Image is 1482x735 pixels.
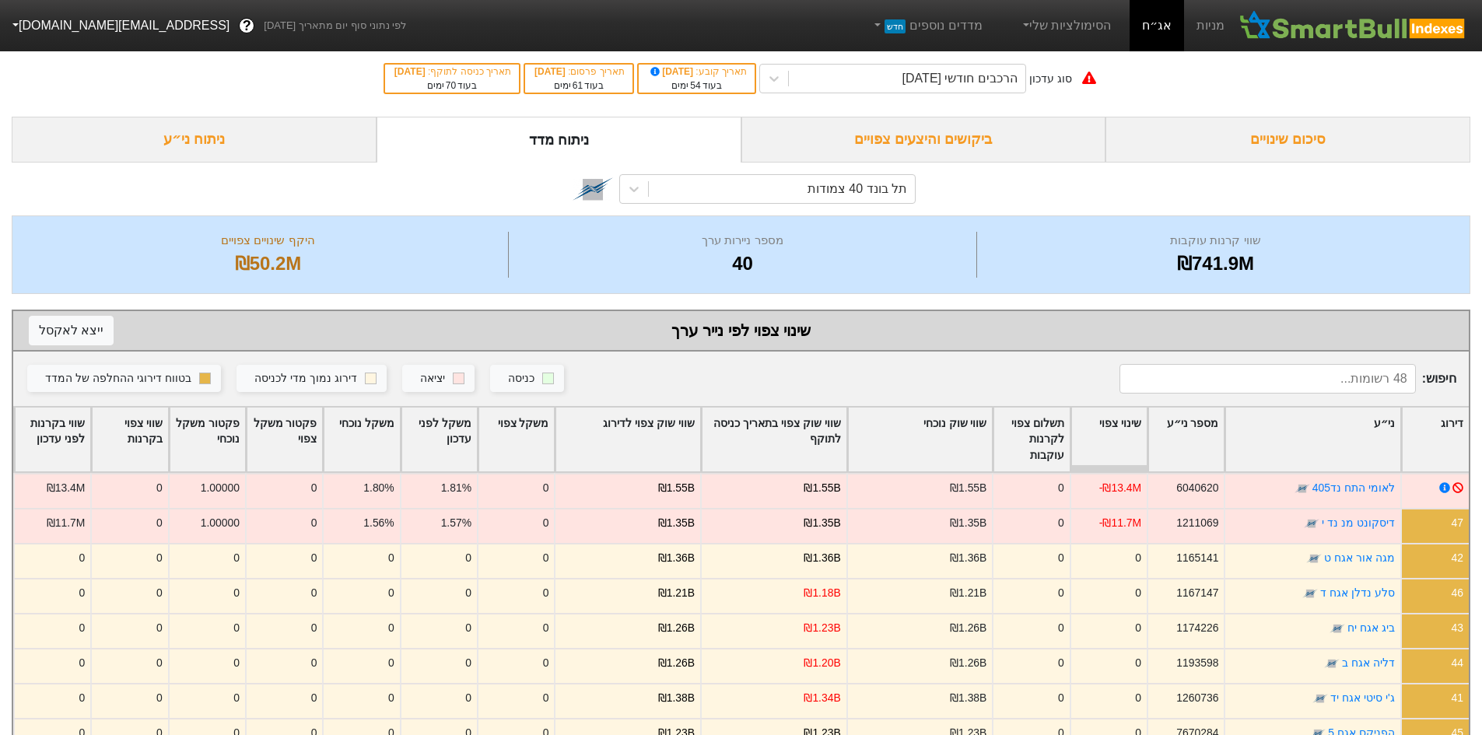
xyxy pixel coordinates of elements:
[1324,656,1340,672] img: tase link
[243,16,251,37] span: ?
[32,232,504,250] div: היקף שינויים צפויים
[1452,620,1463,636] div: 43
[1176,585,1218,601] div: 1167147
[804,550,840,566] div: ₪1.36B
[543,515,549,531] div: 0
[388,655,394,671] div: 0
[465,655,471,671] div: 0
[236,365,387,393] button: דירוג נמוך מדי לכניסה
[885,19,906,33] span: חדש
[1324,551,1395,564] a: מגה אור אגח ט
[543,480,549,496] div: 0
[1135,620,1141,636] div: 0
[393,65,511,79] div: תאריך כניסה לתוקף :
[1176,655,1218,671] div: 1193598
[233,585,240,601] div: 0
[543,655,549,671] div: 0
[156,620,163,636] div: 0
[848,408,993,472] div: Toggle SortBy
[1176,690,1218,706] div: 1260736
[1176,480,1218,496] div: 6040620
[950,620,986,636] div: ₪1.26B
[465,585,471,601] div: 0
[394,66,428,77] span: [DATE]
[1176,515,1218,531] div: 1211069
[1452,585,1463,601] div: 46
[1105,117,1470,163] div: סיכום שינויים
[1452,515,1463,531] div: 47
[478,408,554,472] div: Toggle SortBy
[201,515,240,531] div: 1.00000
[658,585,695,601] div: ₪1.21B
[388,550,394,566] div: 0
[573,80,583,91] span: 61
[1306,551,1322,567] img: tase link
[543,620,549,636] div: 0
[804,515,840,531] div: ₪1.35B
[950,655,986,671] div: ₪1.26B
[1071,408,1147,472] div: Toggle SortBy
[324,408,399,472] div: Toggle SortBy
[658,550,695,566] div: ₪1.36B
[804,620,840,636] div: ₪1.23B
[1135,690,1141,706] div: 0
[47,515,86,531] div: ₪11.7M
[1347,621,1395,634] a: ביג אגח יח
[543,585,549,601] div: 0
[45,370,191,387] div: בטווח דירוגי ההחלפה של המדד
[465,690,471,706] div: 0
[1452,690,1463,706] div: 41
[311,480,317,496] div: 0
[363,480,394,496] div: 1.80%
[508,370,534,387] div: כניסה
[573,169,613,209] img: tase link
[1058,515,1064,531] div: 0
[79,620,86,636] div: 0
[804,655,840,671] div: ₪1.20B
[981,232,1450,250] div: שווי קרנות עוקבות
[446,80,456,91] span: 70
[233,655,240,671] div: 0
[950,585,986,601] div: ₪1.21B
[156,550,163,566] div: 0
[702,408,846,472] div: Toggle SortBy
[465,550,471,566] div: 0
[658,620,695,636] div: ₪1.26B
[646,79,747,93] div: בעוד ימים
[902,69,1018,88] div: הרכבים חודשי [DATE]
[741,117,1106,163] div: ביקושים והיצעים צפויים
[393,79,511,93] div: בעוד ימים
[1014,10,1118,41] a: הסימולציות שלי
[1148,408,1224,472] div: Toggle SortBy
[981,250,1450,278] div: ₪741.9M
[32,250,504,278] div: ₪50.2M
[658,690,695,706] div: ₪1.38B
[401,408,477,472] div: Toggle SortBy
[388,620,394,636] div: 0
[311,585,317,601] div: 0
[47,480,86,496] div: ₪13.4M
[1312,691,1328,707] img: tase link
[1058,655,1064,671] div: 0
[1322,516,1395,529] a: דיסקונט מנ נד י
[156,515,163,531] div: 0
[1295,481,1310,497] img: tase link
[29,319,1453,342] div: שינוי צפוי לפי נייר ערך
[1302,586,1318,602] img: tase link
[1312,481,1395,494] a: לאומי התח נד405
[993,408,1069,472] div: Toggle SortBy
[170,408,245,472] div: Toggle SortBy
[808,180,907,198] div: תל בונד 40 צמודות
[311,690,317,706] div: 0
[311,515,317,531] div: 0
[1176,620,1218,636] div: 1174226
[233,550,240,566] div: 0
[79,550,86,566] div: 0
[950,515,986,531] div: ₪1.35B
[804,585,840,601] div: ₪1.18B
[534,66,568,77] span: [DATE]
[533,65,625,79] div: תאריך פרסום :
[441,515,471,531] div: 1.57%
[388,690,394,706] div: 0
[201,480,240,496] div: 1.00000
